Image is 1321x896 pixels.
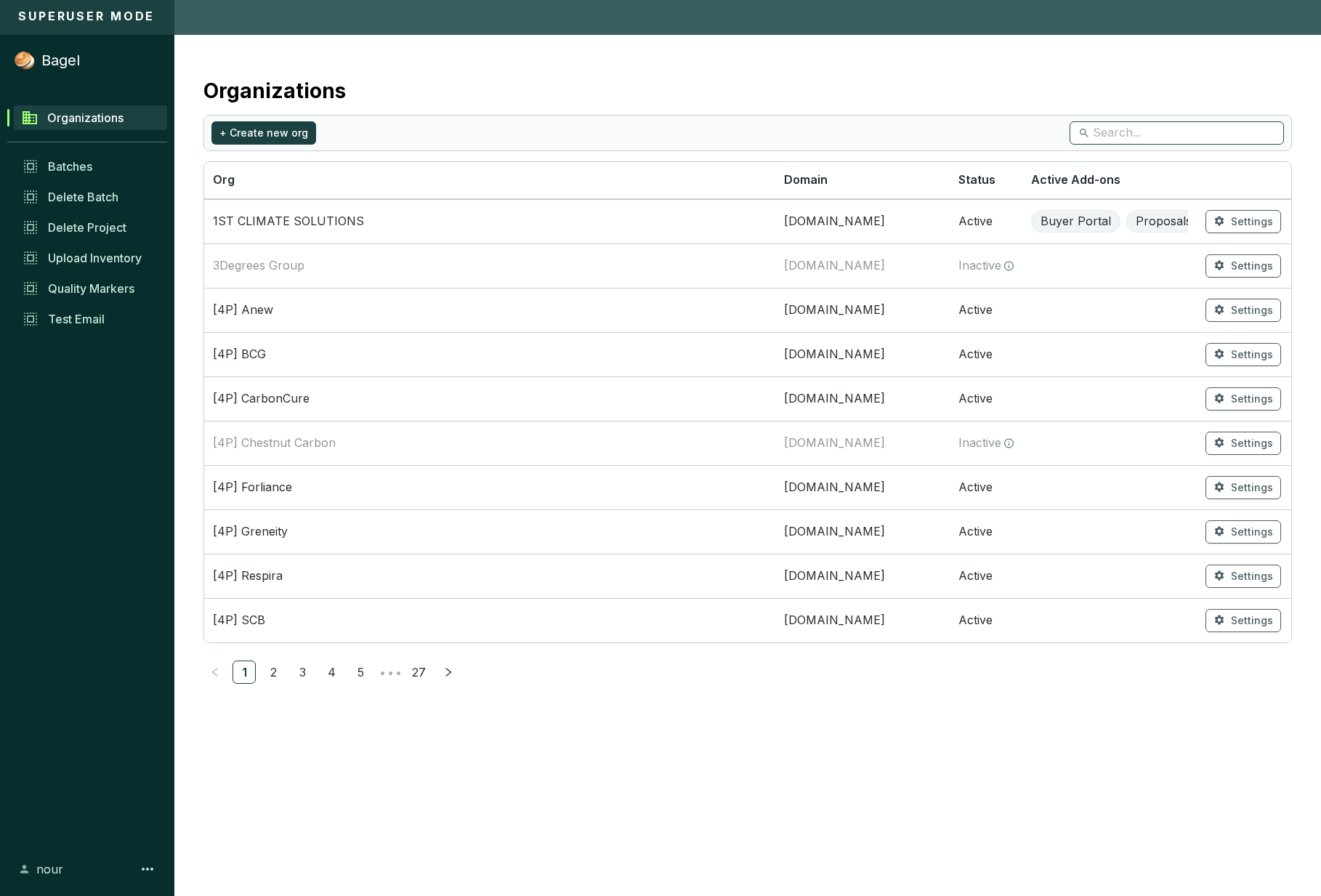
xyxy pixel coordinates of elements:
[784,302,941,318] span: [DOMAIN_NAME]
[784,258,885,273] span: [DOMAIN_NAME]
[15,215,167,240] a: Delete Project
[1231,569,1273,584] span: Settings
[775,598,950,642] td: starcb.com
[204,243,775,288] td: 3Degrees Group
[775,288,950,332] td: anewclimate.com
[203,661,227,684] li: Previous Page
[950,199,1022,243] td: Active
[1205,210,1281,233] button: Settings
[775,421,950,465] td: chestnutcarbon.com
[407,661,431,684] li: 27
[204,421,775,465] td: [4P] Chestnut Carbon
[14,105,167,130] a: Organizations
[291,661,314,684] li: 3
[211,121,316,145] button: + Create new org
[48,312,105,326] span: Test Email
[1231,214,1273,229] span: Settings
[775,199,950,243] td: 1stclimatesolutions.com
[1205,432,1281,455] button: Settings
[203,661,227,684] button: left
[204,598,775,642] td: [4P] SCB
[443,667,453,677] span: right
[48,220,126,235] span: Delete Project
[378,661,401,684] span: •••
[784,347,941,363] span: [DOMAIN_NAME]
[48,281,134,296] span: Quality Markers
[1205,476,1281,499] button: Settings
[1205,343,1281,366] button: Settings
[47,110,124,125] span: Organizations
[1205,565,1281,588] button: Settings
[204,509,775,554] td: [4P] Greneity
[784,435,885,450] span: [DOMAIN_NAME]
[1205,299,1281,322] button: Settings
[262,661,284,683] a: 2
[15,246,167,270] a: Upload Inventory
[958,258,1001,274] span: Inactive
[1231,480,1273,495] span: Settings
[320,661,343,684] li: 4
[1231,613,1273,628] span: Settings
[784,524,941,540] span: [DOMAIN_NAME]
[1205,520,1281,544] button: Settings
[1205,387,1281,411] button: Settings
[1205,254,1281,278] button: Settings
[1231,303,1273,318] span: Settings
[1231,347,1273,362] span: Settings
[784,214,941,230] span: [DOMAIN_NAME]
[958,172,995,187] span: Status
[784,172,828,187] span: Domain
[1093,125,1262,141] input: Search...
[378,661,401,684] li: Next 5 Pages
[775,465,950,509] td: forliance.com
[41,50,80,70] p: Bagel
[950,465,1022,509] td: Active
[1031,172,1120,187] span: Active Add-ons
[320,661,342,683] a: 4
[437,661,460,684] li: Next Page
[48,190,118,204] span: Delete Batch
[775,376,950,421] td: carboncure.com
[1231,259,1273,273] span: Settings
[48,251,142,265] span: Upload Inventory
[48,159,92,174] span: Batches
[204,465,775,509] td: [4P] Forliance
[233,661,255,683] a: 1
[36,860,63,878] span: nour
[1231,436,1273,451] span: Settings
[1231,525,1273,539] span: Settings
[950,332,1022,376] td: Active
[950,598,1022,642] td: Active
[784,391,941,407] span: [DOMAIN_NAME]
[950,376,1022,421] td: Active
[775,332,950,376] td: bcgc.com
[1126,210,1201,233] span: Proposals
[784,613,941,629] span: [DOMAIN_NAME]
[204,376,775,421] td: [4P] CarbonCure
[15,276,167,301] a: Quality Markers
[204,554,775,598] td: [4P] Respira
[408,661,430,683] a: 27
[950,554,1022,598] td: Active
[203,76,346,106] h2: Organizations
[784,480,941,496] span: [DOMAIN_NAME]
[950,162,1022,199] th: Status
[15,185,167,209] a: Delete Batch
[1022,162,1197,199] th: Active Add-ons
[1205,609,1281,632] button: Settings
[775,509,950,554] td: greneity.com
[204,162,775,199] th: Org
[958,435,1001,451] span: Inactive
[349,661,372,684] li: 5
[291,661,313,683] a: 3
[213,435,336,450] span: [4P] Chestnut Carbon
[1031,210,1120,233] span: Buyer Portal
[437,661,460,684] button: right
[219,126,308,140] span: + Create new org
[210,667,220,677] span: left
[775,554,950,598] td: respira-international.com
[204,332,775,376] td: [4P] BCG
[950,509,1022,554] td: Active
[15,307,167,331] a: Test Email
[775,162,950,199] th: Domain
